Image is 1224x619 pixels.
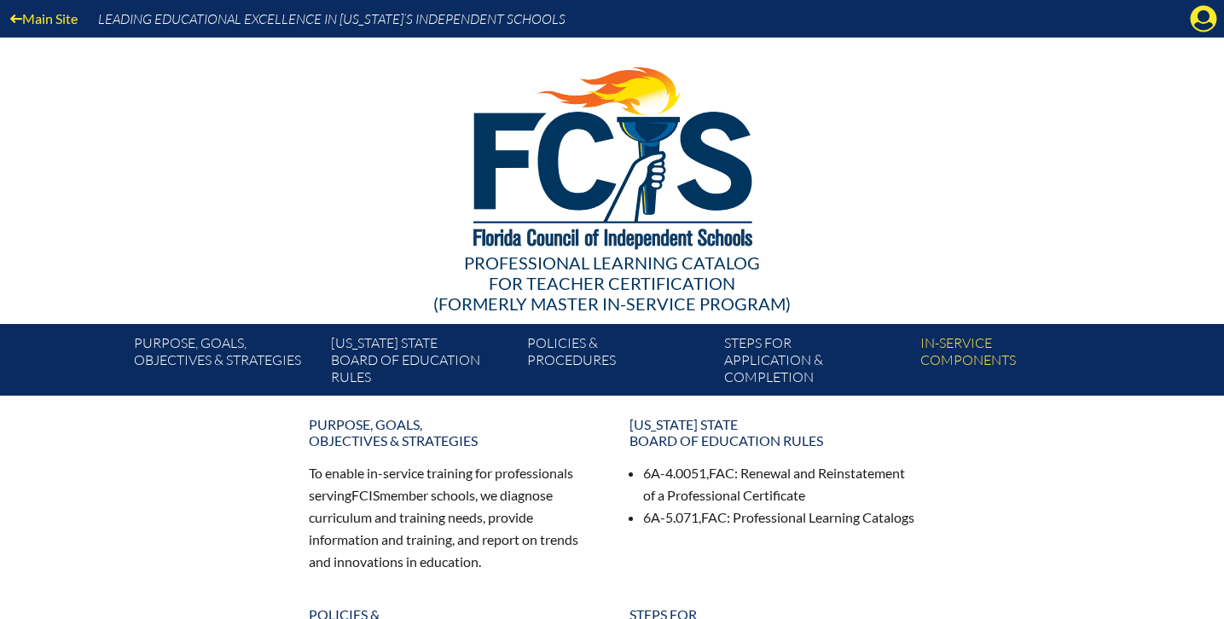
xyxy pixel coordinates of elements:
[309,462,595,572] p: To enable in-service training for professionals serving member schools, we diagnose curriculum an...
[436,38,788,270] img: FCISlogo221.eps
[121,252,1104,314] div: Professional Learning Catalog (formerly Master In-service Program)
[127,331,323,396] a: Purpose, goals,objectives & strategies
[351,487,380,503] span: FCIS
[489,273,735,293] span: for Teacher Certification
[520,331,716,396] a: Policies &Procedures
[1190,5,1217,32] svg: Manage account
[709,465,734,481] span: FAC
[3,7,84,30] a: Main Site
[299,409,606,455] a: Purpose, goals,objectives & strategies
[914,331,1110,396] a: In-servicecomponents
[717,331,914,396] a: Steps forapplication & completion
[701,509,727,525] span: FAC
[643,462,916,506] li: 6A-4.0051, : Renewal and Reinstatement of a Professional Certificate
[324,331,520,396] a: [US_STATE] StateBoard of Education rules
[619,409,926,455] a: [US_STATE] StateBoard of Education rules
[643,506,916,529] li: 6A-5.071, : Professional Learning Catalogs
